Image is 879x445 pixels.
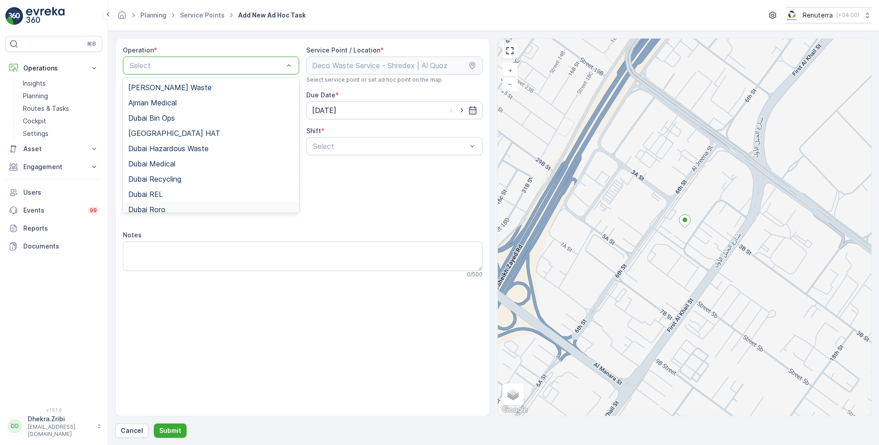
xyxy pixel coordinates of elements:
a: Layers [503,384,523,404]
button: DDDhekra.Zribi[EMAIL_ADDRESS][DOMAIN_NAME] [5,414,102,438]
p: Insights [23,79,46,88]
span: v 1.51.0 [5,407,102,413]
a: Events99 [5,201,102,219]
p: Asset [23,144,84,153]
a: Zoom In [503,64,517,77]
a: Insights [19,77,102,90]
span: Dubai Roro [128,205,165,214]
span: Add New Ad Hoc Task [236,11,308,20]
p: Engagement [23,162,84,171]
span: Ajman Medical [128,99,177,107]
p: Documents [23,242,99,251]
span: [GEOGRAPHIC_DATA] HAT [128,129,220,137]
button: Operations [5,59,102,77]
label: Due Date [306,91,335,99]
span: Dubai REL [128,190,163,198]
a: Open this area in Google Maps (opens a new window) [500,404,530,416]
a: Zoom Out [503,77,517,91]
button: Renuterra(+04:00) [785,7,872,23]
span: + [508,66,512,74]
label: Notes [123,231,142,239]
a: Users [5,183,102,201]
span: Select service point or set ad hoc point on the map. [306,76,443,83]
label: Service Point / Location [306,46,380,54]
span: Dubai Bin Ops [128,114,175,122]
p: Cockpit [23,117,46,126]
span: [PERSON_NAME] Waste [128,83,212,92]
p: Select [313,141,467,152]
input: Deco Waste Service - Shredex | Al Quoz [306,57,483,74]
p: Renuterra [803,11,833,20]
button: Engagement [5,158,102,176]
input: dd/mm/yyyy [306,101,483,119]
a: Service Points [180,11,225,19]
span: − [508,80,512,87]
a: Planning [140,11,166,19]
p: Submit [159,426,181,435]
a: Homepage [117,13,127,21]
span: Dubai Medical [128,160,175,168]
p: Users [23,188,99,197]
div: DD [8,419,22,433]
img: Google [500,404,530,416]
p: Dhekra.Zribi [28,414,92,423]
p: [EMAIL_ADDRESS][DOMAIN_NAME] [28,423,92,438]
button: Cancel [115,423,148,438]
img: logo_light-DOdMpM7g.png [26,7,65,25]
p: Operations [23,64,84,73]
img: Screenshot_2024-07-26_at_13.33.01.png [785,10,799,20]
a: Planning [19,90,102,102]
p: Planning [23,92,48,100]
p: Events [23,206,83,215]
p: Reports [23,224,99,233]
a: Cockpit [19,115,102,127]
p: ( +04:00 ) [836,12,859,19]
a: Reports [5,219,102,237]
p: Cancel [121,426,143,435]
p: Settings [23,129,48,138]
p: 0 / 500 [467,271,483,278]
p: Select [130,60,283,71]
a: View Fullscreen [503,44,517,57]
label: Shift [306,127,321,135]
p: Routes & Tasks [23,104,69,113]
a: Settings [19,127,102,140]
button: Submit [154,423,187,438]
a: Routes & Tasks [19,102,102,115]
p: 99 [90,207,97,214]
button: Asset [5,140,102,158]
label: Operation [123,46,154,54]
img: logo [5,7,23,25]
p: ⌘B [87,40,96,48]
span: Dubai Recycling [128,175,181,183]
span: Dubai Hazardous Waste [128,144,209,153]
a: Documents [5,237,102,255]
